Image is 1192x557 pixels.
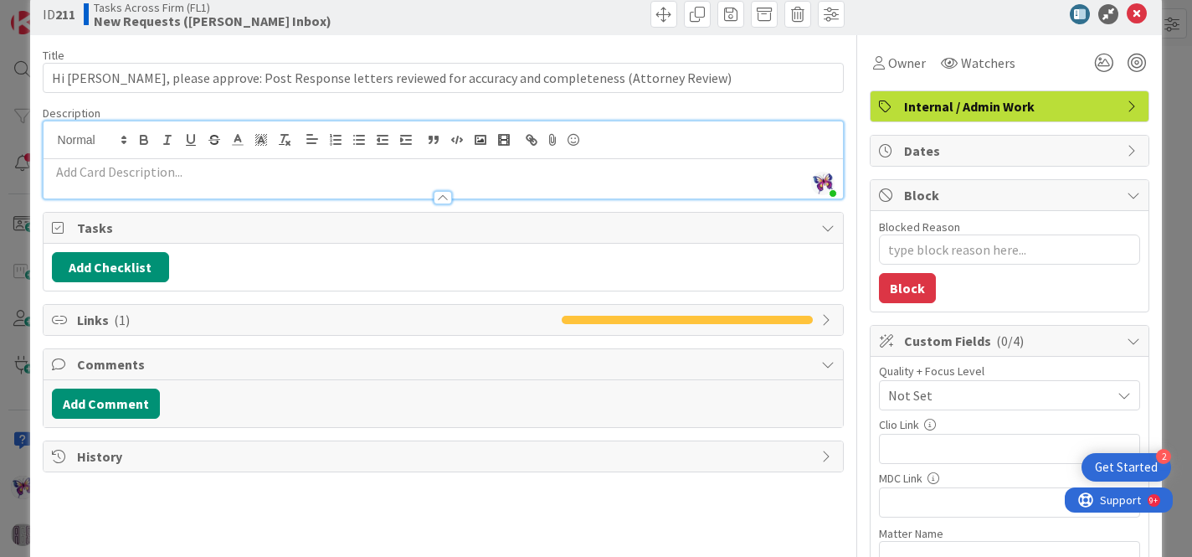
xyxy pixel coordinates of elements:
[94,1,331,14] span: Tasks Across Firm (FL1)
[77,310,554,330] span: Links
[888,384,1102,407] span: Not Set
[43,63,845,93] input: type card name here...
[811,172,835,195] img: SsygcRbIsXqMEPMoW381W32UMG0jimRd.png
[879,472,1140,484] div: MDC Link
[888,53,926,73] span: Owner
[77,354,814,374] span: Comments
[904,185,1118,205] span: Block
[43,48,64,63] label: Title
[114,312,130,328] span: ( 1 )
[904,141,1118,161] span: Dates
[52,252,169,282] button: Add Checklist
[1082,453,1171,482] div: Open Get Started checklist, remaining modules: 2
[904,96,1118,116] span: Internal / Admin Work
[1156,449,1171,464] div: 2
[879,219,960,235] label: Blocked Reason
[1095,459,1158,476] div: Get Started
[879,419,1140,431] div: Clio Link
[52,389,160,419] button: Add Comment
[879,526,943,541] label: Matter Name
[85,7,93,20] div: 9+
[43,106,100,121] span: Description
[961,53,1015,73] span: Watchers
[879,365,1140,377] div: Quality + Focus Level
[77,446,814,467] span: History
[55,6,75,23] b: 211
[996,333,1024,349] span: ( 0/4 )
[879,273,936,303] button: Block
[94,14,331,28] b: New Requests ([PERSON_NAME] Inbox)
[35,3,76,23] span: Support
[77,218,814,238] span: Tasks
[43,4,75,24] span: ID
[904,331,1118,351] span: Custom Fields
